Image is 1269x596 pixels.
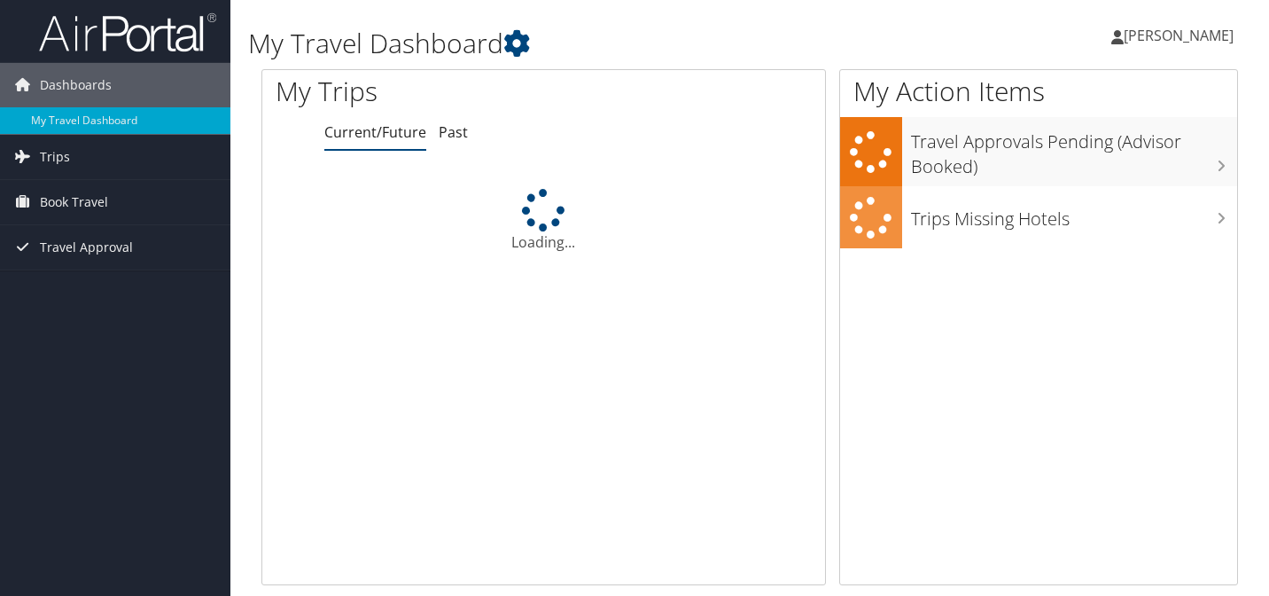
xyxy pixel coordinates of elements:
[911,121,1237,179] h3: Travel Approvals Pending (Advisor Booked)
[262,189,825,253] div: Loading...
[40,225,133,270] span: Travel Approval
[1111,9,1251,62] a: [PERSON_NAME]
[840,186,1237,249] a: Trips Missing Hotels
[248,25,917,62] h1: My Travel Dashboard
[40,135,70,179] span: Trips
[324,122,426,142] a: Current/Future
[439,122,468,142] a: Past
[840,73,1237,110] h1: My Action Items
[276,73,577,110] h1: My Trips
[40,180,108,224] span: Book Travel
[840,117,1237,185] a: Travel Approvals Pending (Advisor Booked)
[39,12,216,53] img: airportal-logo.png
[1124,26,1234,45] span: [PERSON_NAME]
[911,198,1237,231] h3: Trips Missing Hotels
[40,63,112,107] span: Dashboards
